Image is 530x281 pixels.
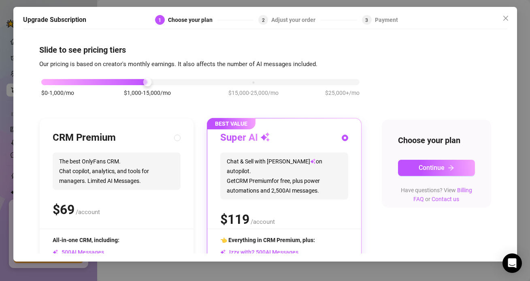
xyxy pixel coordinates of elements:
[23,15,86,25] h5: Upgrade Subscription
[220,249,298,255] span: Izzy with AI Messages
[228,88,279,97] span: $15,000-25,000/mo
[53,202,74,217] span: $
[76,208,100,216] span: /account
[499,12,512,25] button: Close
[447,165,454,171] span: arrow-right
[502,15,509,21] span: close
[124,88,171,97] span: $1,000-15,000/mo
[271,15,320,25] div: Adjust your order
[398,160,475,176] button: Continuearrow-right
[39,60,317,68] span: Our pricing is based on creator's monthly earnings. It also affects the number of AI messages inc...
[220,237,315,243] span: 👈 Everything in CRM Premium, plus:
[325,88,360,97] span: $25,000+/mo
[53,237,119,243] span: All-in-one CRM, including:
[262,17,264,23] span: 2
[220,131,270,144] h3: Super AI
[53,249,104,255] span: AI Messages
[375,15,398,25] div: Payment
[41,88,74,97] span: $0-1,000/mo
[220,212,249,227] span: $
[499,15,512,21] span: Close
[53,131,116,144] h3: CRM Premium
[39,44,491,56] h4: Slide to see pricing tiers
[400,187,472,202] span: Have questions? View or
[365,17,368,23] span: 3
[502,253,522,273] div: Open Intercom Messenger
[207,118,255,129] span: BEST VALUE
[418,164,444,172] span: Continue
[398,135,475,146] h4: Choose your plan
[168,15,217,25] div: Choose your plan
[251,218,275,225] span: /account
[220,152,348,199] span: Chat & Sell with [PERSON_NAME] on autopilot. Get CRM Premium for free, plus power automations and...
[432,196,459,202] a: Contact us
[158,17,161,23] span: 1
[413,187,472,202] a: Billing FAQ
[53,152,181,190] span: The best OnlyFans CRM. Chat copilot, analytics, and tools for managers. Limited AI Messages.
